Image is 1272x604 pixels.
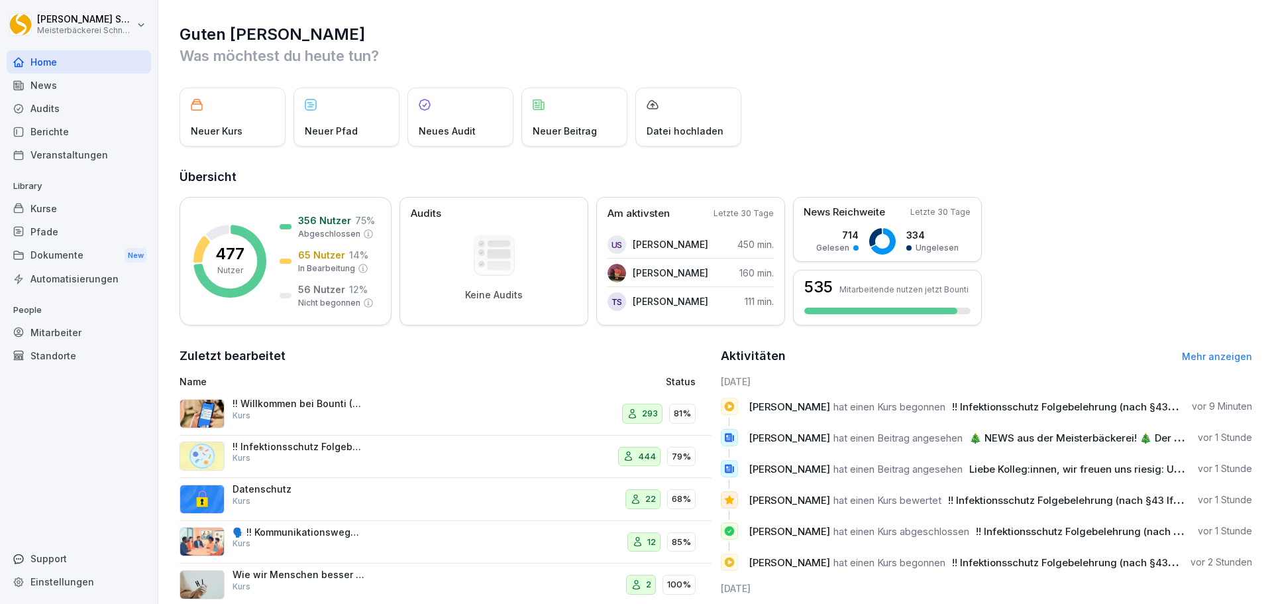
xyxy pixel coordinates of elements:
[180,521,712,564] a: 🗣️ !! Kommunikationswegweiser !!: Konfliktgespräche erfolgreich führenKurs1285%
[215,246,244,262] p: 477
[667,578,691,591] p: 100%
[125,248,147,263] div: New
[7,344,151,367] a: Standorte
[180,485,225,514] img: gp1n7epbxsf9lzaihqn479zn.png
[608,206,670,221] p: Am aktivsten
[298,213,351,227] p: 356 Nutzer
[948,494,1191,507] span: !! Infektionsschutz Folgebelehrung (nach §43 IfSG)
[633,294,708,308] p: [PERSON_NAME]
[737,237,774,251] p: 450 min.
[180,399,225,428] img: xh3bnih80d1pxcetv9zsuevg.png
[833,494,941,507] span: hat einen Kurs bewertet
[721,581,1253,595] h6: [DATE]
[7,243,151,268] a: DokumenteNew
[233,410,250,422] p: Kurs
[7,50,151,74] a: Home
[7,97,151,120] a: Audits
[721,375,1253,389] h6: [DATE]
[233,581,250,593] p: Kurs
[833,463,963,475] span: hat einen Beitrag angesehen
[608,264,626,282] img: br47agzvbvfyfdx7msxq45fa.png
[7,300,151,321] p: People
[642,407,658,420] p: 293
[233,441,365,453] p: !! Infektionsschutz Folgebelehrung (nach §43 IfSG)
[233,526,365,538] p: 🗣️ !! Kommunikationswegweiser !!: Konfliktgespräche erfolgreich führen
[465,289,523,301] p: Keine Audits
[298,248,345,262] p: 65 Nutzer
[976,525,1219,538] span: !! Infektionsschutz Folgebelehrung (nach §43 IfSG)
[633,237,708,251] p: [PERSON_NAME]
[749,556,830,569] span: [PERSON_NAME]
[1198,493,1252,507] p: vor 1 Stunde
[7,74,151,97] a: News
[833,432,963,444] span: hat einen Beitrag angesehen
[672,536,691,549] p: 85%
[749,525,830,538] span: [PERSON_NAME]
[298,282,345,296] p: 56 Nutzer
[233,495,250,507] p: Kurs
[608,235,626,254] div: US
[1198,524,1252,538] p: vor 1 Stunde
[674,407,691,420] p: 81%
[180,24,1252,45] h1: Guten [PERSON_NAME]
[180,442,225,471] img: jtrrztwhurl1lt2nit6ma5t3.png
[1198,431,1252,444] p: vor 1 Stunde
[7,321,151,344] div: Mitarbeiter
[1198,462,1252,475] p: vor 1 Stunde
[7,120,151,143] a: Berichte
[816,242,849,254] p: Gelesen
[37,26,134,35] p: Meisterbäckerei Schneckenburger
[533,124,597,138] p: Neuer Beitrag
[7,267,151,290] div: Automatisierungen
[298,228,360,240] p: Abgeschlossen
[7,220,151,243] a: Pfade
[7,176,151,197] p: Library
[7,547,151,570] div: Support
[180,45,1252,66] p: Was möchtest du heute tun?
[191,124,242,138] p: Neuer Kurs
[666,375,696,389] p: Status
[646,578,651,591] p: 2
[298,263,355,274] p: In Bearbeitung
[355,213,375,227] p: 75 %
[180,393,712,436] a: !! Willkommen bei Bounti (9 Minuten)Kurs29381%
[1182,351,1252,362] a: Mehr anzeigen
[833,525,969,538] span: hat einen Kurs abgeschlossen
[349,282,368,296] p: 12 %
[647,124,723,138] p: Datei hochladen
[952,400,1195,413] span: !! Infektionsschutz Folgebelehrung (nach §43 IfSG)
[7,197,151,220] a: Kurse
[916,242,959,254] p: Ungelesen
[833,400,945,413] span: hat einen Kurs begonnen
[833,556,945,569] span: hat einen Kurs begonnen
[233,538,250,550] p: Kurs
[816,228,859,242] p: 714
[217,265,243,276] p: Nutzer
[839,284,969,294] p: Mitarbeitende nutzen jetzt Bounti
[647,536,656,549] p: 12
[180,436,712,479] a: !! Infektionsschutz Folgebelehrung (nach §43 IfSG)Kurs44479%
[749,400,830,413] span: [PERSON_NAME]
[906,228,959,242] p: 334
[7,143,151,166] a: Veranstaltungen
[419,124,476,138] p: Neues Audit
[37,14,134,25] p: [PERSON_NAME] Schneckenburger
[7,570,151,593] a: Einstellungen
[672,450,691,463] p: 79%
[180,570,225,599] img: clixped2zgppihwsektunc4a.png
[633,266,708,280] p: [PERSON_NAME]
[7,243,151,268] div: Dokumente
[739,266,774,280] p: 160 min.
[749,463,830,475] span: [PERSON_NAME]
[645,493,656,506] p: 22
[721,347,786,365] h2: Aktivitäten
[1192,400,1252,413] p: vor 9 Minuten
[608,292,626,311] div: TS
[180,527,225,556] img: i6t0qadksb9e189o874pazh6.png
[180,347,712,365] h2: Zuletzt bearbeitet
